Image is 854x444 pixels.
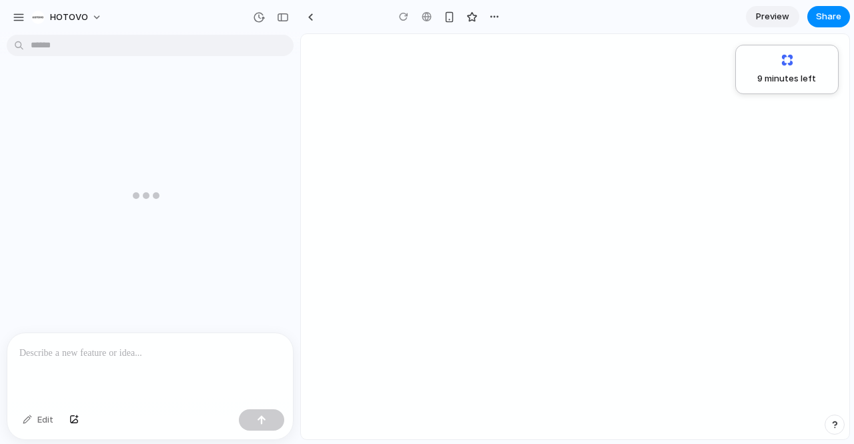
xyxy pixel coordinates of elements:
[816,10,841,23] span: Share
[26,7,109,28] button: HOTOVO
[747,72,816,85] span: 9 minutes left
[746,6,799,27] a: Preview
[50,11,88,24] span: HOTOVO
[756,10,789,23] span: Preview
[807,6,850,27] button: Share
